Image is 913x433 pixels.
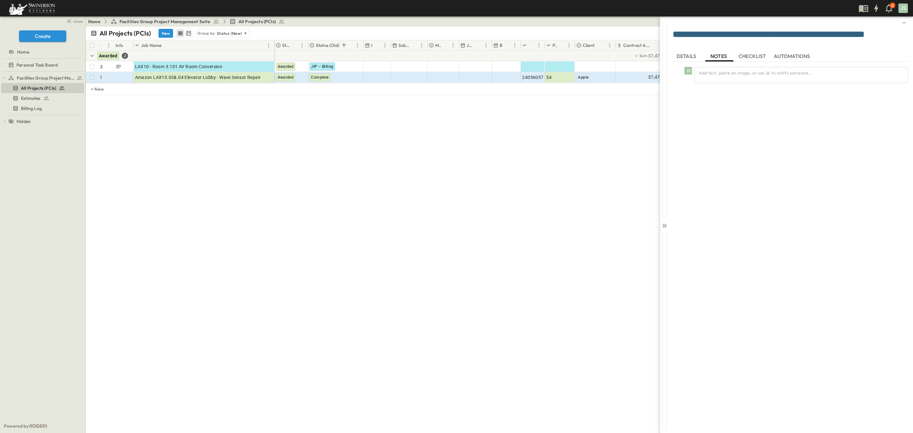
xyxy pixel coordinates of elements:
[159,29,173,38] button: New
[101,42,108,49] button: Sort
[99,40,114,50] div: #
[677,54,697,59] span: DETAILS
[135,63,223,70] span: LAX10 - Room 3.101 AV Room Conversion
[238,18,276,25] span: All Projects (PCIs)
[135,74,261,81] span: Amazon LAX10.03&.04 Elevator Lobby - Wave Sensor Repair
[710,54,728,59] span: NOTES
[88,18,288,25] nav: breadcrumbs
[340,42,347,49] button: Sort
[442,42,449,49] button: Sort
[100,74,102,81] p: 1
[898,3,908,13] div: JS
[265,42,272,49] button: Menu
[695,67,908,83] div: Add text, paste an image, or use '@' to notify someone...
[449,42,457,49] button: Menu
[381,42,389,49] button: Menu
[177,29,184,37] button: row view
[1,93,84,103] div: test
[900,19,908,27] button: sidedrawer-menu
[311,64,333,69] span: JIP – Billing
[374,42,381,49] button: Sort
[1,73,84,83] div: test
[100,63,103,70] p: 2
[278,64,294,69] span: Awarded
[291,42,298,49] button: Sort
[21,95,41,101] span: Estimates
[475,42,482,49] button: Sort
[141,42,161,48] p: Job Name
[891,3,894,8] p: 8
[122,53,128,59] div: 2
[21,105,42,112] span: Billing Log
[1,60,84,70] div: test
[298,42,306,49] button: Menu
[8,2,56,15] img: 6c363589ada0b36f064d841b69d3a419a338230e66bb0a533688fa5cc3e9e735.png
[435,42,441,48] p: Market
[91,86,95,92] p: + New
[500,42,503,48] p: Bid Due
[176,29,193,38] div: table view
[282,42,290,48] p: Status (New)
[99,53,118,58] span: Awarded
[316,42,339,48] p: Status (Old)
[114,40,133,50] div: Info
[116,36,123,54] div: Info
[16,62,58,68] span: Personal Task Board
[163,42,170,49] button: Sort
[73,18,83,24] span: close
[1,83,84,93] div: test
[371,42,373,48] p: Invite Date
[100,29,151,38] p: All Projects (PCIs)
[17,49,29,55] span: Home
[684,67,692,74] div: JS
[467,42,474,48] p: Job Walk Date
[739,54,767,59] span: CHECKLIST
[278,75,294,80] span: Awarded
[311,75,328,80] span: Complete
[418,42,425,49] button: Menu
[482,42,490,49] button: Menu
[19,30,66,42] button: Create
[16,118,31,125] span: Hidden
[197,30,216,36] p: Group by:
[120,18,210,25] span: Facilities Group Project Management Suite
[217,30,242,36] p: Status (New)
[88,18,100,25] a: Home
[17,75,75,81] span: Facilities Group Project Management Suite
[185,29,192,37] button: kanban view
[1,103,84,113] div: test
[398,42,410,48] p: Sub Bids Due
[411,42,418,49] button: Sort
[105,42,113,49] button: Menu
[354,42,361,49] button: Menu
[21,85,56,91] span: All Projects (PCIs)
[774,54,812,59] span: AUTOMATIONS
